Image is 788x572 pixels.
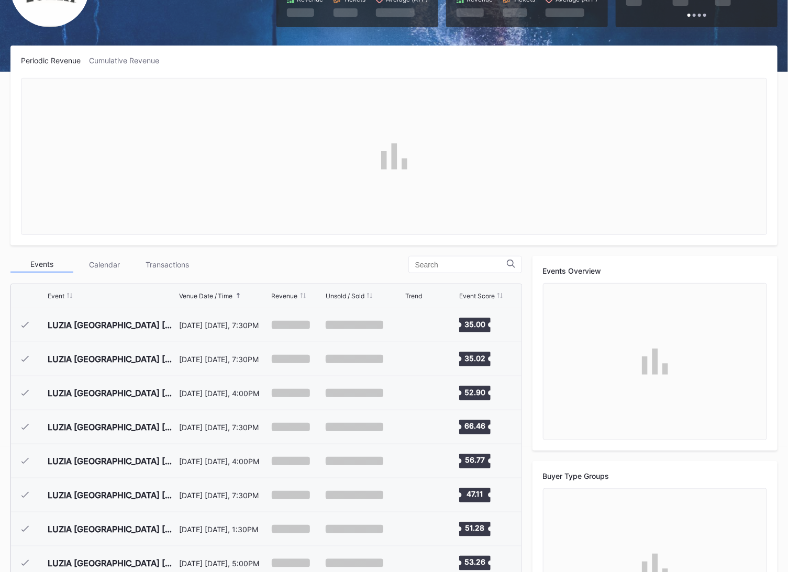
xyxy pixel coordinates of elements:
div: [DATE] [DATE], 7:30PM [179,491,269,500]
div: Periodic Revenue [21,56,89,65]
text: 35.02 [464,354,485,363]
svg: Chart title [405,516,436,542]
div: LUZIA [GEOGRAPHIC_DATA] [DATE] Evening [48,320,176,330]
text: 51.28 [465,524,485,533]
svg: Chart title [405,380,436,406]
div: LUZIA [GEOGRAPHIC_DATA] [DATE] Evening [48,558,176,568]
text: 66.46 [464,422,485,431]
text: 53.26 [464,558,485,567]
svg: Chart title [405,448,436,474]
div: [DATE] [DATE], 7:30PM [179,321,269,330]
div: Venue Date / Time [179,292,233,300]
div: [DATE] [DATE], 7:30PM [179,423,269,432]
div: LUZIA [GEOGRAPHIC_DATA] [DATE] Afternoon [48,388,176,398]
text: 47.11 [467,490,483,499]
div: LUZIA [GEOGRAPHIC_DATA] [DATE] Evening [48,490,176,500]
div: [DATE] [DATE], 4:00PM [179,457,269,466]
div: Unsold / Sold [326,292,364,300]
svg: Chart title [405,346,436,372]
div: LUZIA [GEOGRAPHIC_DATA] [DATE] Afternoon [48,456,176,466]
svg: Chart title [405,482,436,508]
div: LUZIA [GEOGRAPHIC_DATA] [DATE] Evening [48,422,176,432]
text: 56.77 [465,456,485,465]
svg: Chart title [405,312,436,338]
div: Transactions [136,256,199,273]
div: LUZIA [GEOGRAPHIC_DATA] [DATE] Evening [48,354,176,364]
svg: Chart title [405,414,436,440]
text: 52.90 [464,388,485,397]
div: Revenue [272,292,298,300]
div: [DATE] [DATE], 4:00PM [179,389,269,398]
div: [DATE] [DATE], 7:30PM [179,355,269,364]
div: LUZIA [GEOGRAPHIC_DATA] [DATE] Afternoon [48,524,176,534]
div: [DATE] [DATE], 1:30PM [179,525,269,534]
div: Event [48,292,64,300]
div: Event Score [459,292,495,300]
div: Cumulative Revenue [89,56,168,65]
div: Buyer Type Groups [543,472,767,480]
div: Events [10,256,73,273]
input: Search [415,261,507,269]
div: [DATE] [DATE], 5:00PM [179,559,269,568]
div: Events Overview [543,266,767,275]
div: Calendar [73,256,136,273]
text: 35.00 [464,320,485,329]
div: Trend [405,292,422,300]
